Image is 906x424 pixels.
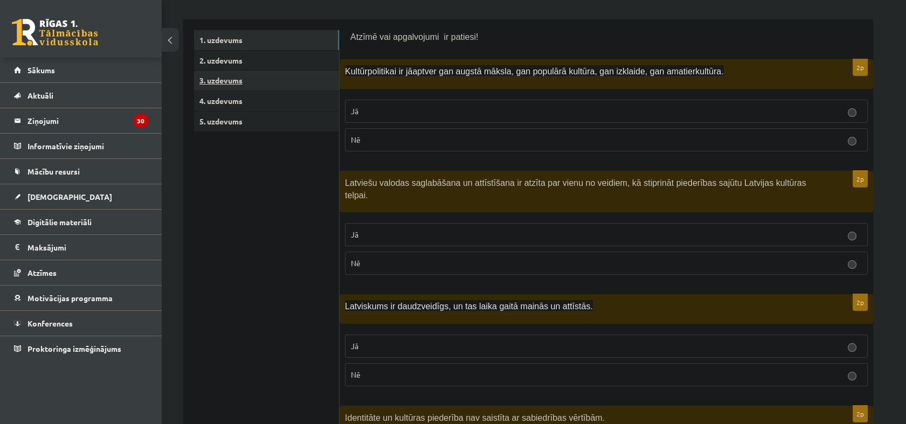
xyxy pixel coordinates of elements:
input: Nē [848,372,856,380]
a: Sākums [14,58,148,82]
a: Maksājumi [14,235,148,260]
input: Nē [848,137,856,145]
a: 4. uzdevums [194,91,339,111]
a: Proktoringa izmēģinājums [14,336,148,361]
span: Jā [351,341,358,351]
legend: Ziņojumi [27,108,148,133]
legend: Maksājumi [27,235,148,260]
span: Proktoringa izmēģinājums [27,344,121,353]
span: Identitāte un kultūras piederība nav saistīta ar sabiedrības vērtībām. [345,413,605,422]
a: Rīgas 1. Tālmācības vidusskola [12,19,98,46]
a: Atzīmes [14,260,148,285]
a: 1. uzdevums [194,30,339,50]
span: Jā [351,230,358,239]
a: 3. uzdevums [194,71,339,91]
span: Motivācijas programma [27,293,113,303]
span: Nē [351,135,361,144]
span: Kultūrpolitikai ir jāaptver gan augstā māksla, gan populārā kultūra, gan izklaide, gan amatierkul... [345,67,724,76]
a: Ziņojumi30 [14,108,148,133]
input: Jā [848,108,856,117]
a: Mācību resursi [14,159,148,184]
span: [DEMOGRAPHIC_DATA] [27,192,112,201]
i: 30 [133,114,148,128]
span: Sākums [27,65,55,75]
input: Jā [848,343,856,352]
span: Konferences [27,318,73,328]
a: Informatīvie ziņojumi [14,134,148,158]
span: Nē [351,258,361,268]
a: 5. uzdevums [194,112,339,131]
span: Aktuāli [27,91,53,100]
a: Motivācijas programma [14,286,148,310]
input: Jā [848,232,856,240]
a: Aktuāli [14,83,148,108]
a: Konferences [14,311,148,336]
p: 2p [853,170,868,187]
a: Digitālie materiāli [14,210,148,234]
span: Latviešu valodas saglabāšana un attīstīšana ir atzīta par vienu no veidiem, kā stiprināt piederīb... [345,178,806,200]
span: Jā [351,106,358,116]
p: 2p [853,294,868,311]
span: Atzīmes [27,268,57,277]
a: 2. uzdevums [194,51,339,71]
legend: Informatīvie ziņojumi [27,134,148,158]
p: 2p [853,405,868,422]
input: Nē [848,260,856,269]
a: [DEMOGRAPHIC_DATA] [14,184,148,209]
span: Mācību resursi [27,166,80,176]
span: Digitālie materiāli [27,217,92,227]
p: 2p [853,59,868,76]
span: Atzīmē vai apgalvojumi ir patiesi! [350,32,478,41]
span: Latviskums ir daudzveidīgs, un tas laika gaitā mainās un attīstās. [345,302,593,311]
span: Nē [351,370,361,379]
